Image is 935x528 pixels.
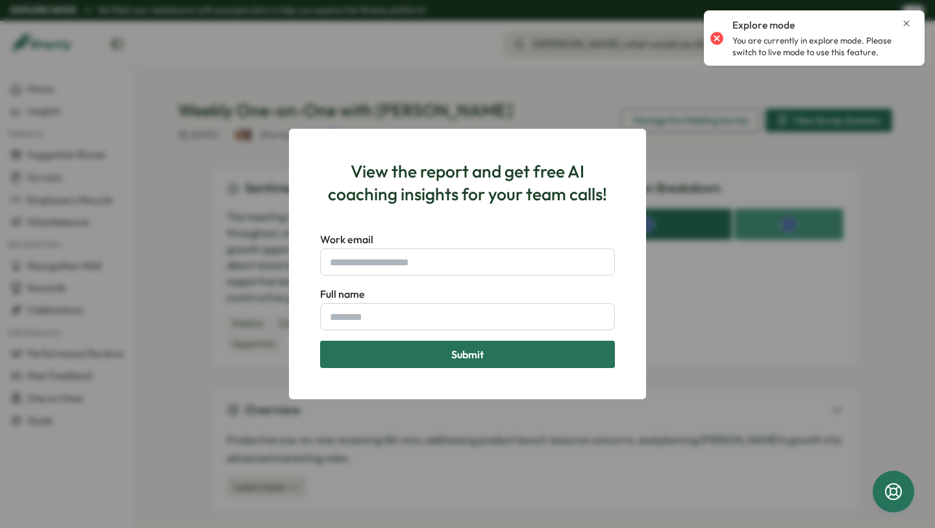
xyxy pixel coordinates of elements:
button: Submit [320,341,615,368]
span: Submit [451,349,484,360]
label: Full name [320,286,365,302]
button: Close notification [901,18,912,29]
p: Explore mode [732,18,795,33]
h3: View the report and get free AI coaching insights for your team calls! [320,160,615,205]
label: Work email [320,231,373,248]
p: You are currently in explore mode. Please switch to live mode to use this feature. [732,35,912,58]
